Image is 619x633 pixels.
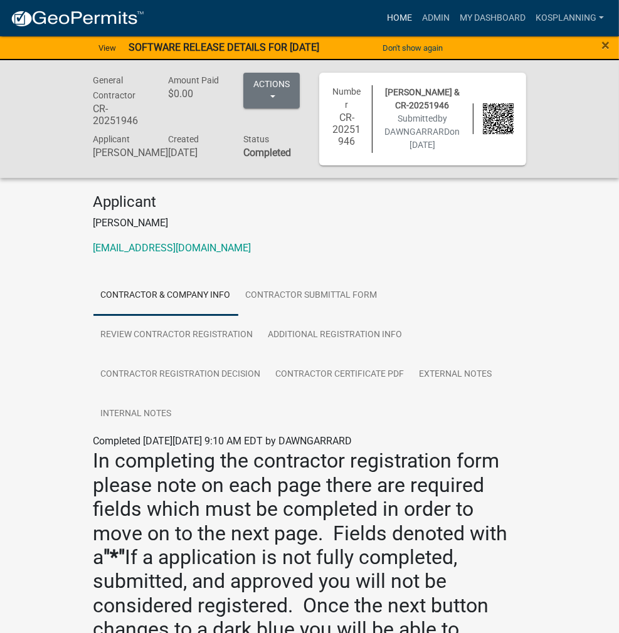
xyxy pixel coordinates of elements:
[238,276,385,316] a: Contractor Submittal Form
[417,6,455,30] a: Admin
[268,355,412,395] a: Contractor Certificate PDF
[168,88,225,100] h6: $0.00
[243,147,291,159] strong: Completed
[483,103,514,134] img: QR code
[412,355,500,395] a: External Notes
[93,103,150,127] h6: CR-20251946
[93,242,251,254] a: [EMAIL_ADDRESS][DOMAIN_NAME]
[129,41,319,53] strong: SOFTWARE RELEASE DETAILS FOR [DATE]
[168,134,199,144] span: Created
[601,38,610,53] button: Close
[93,147,150,159] h6: [PERSON_NAME]
[168,147,225,159] h6: [DATE]
[93,216,526,231] p: [PERSON_NAME]
[93,75,136,100] span: General Contractor
[601,36,610,54] span: ×
[93,134,130,144] span: Applicant
[243,134,269,144] span: Status
[93,315,261,355] a: Review Contractor Registration
[378,38,448,58] button: Don't show again
[531,6,609,30] a: kosplanning
[93,394,179,434] a: Internal Notes
[385,87,460,110] span: [PERSON_NAME] & CR-20251946
[93,355,268,395] a: Contractor Registration Decision
[332,112,362,148] h6: CR-20251946
[382,6,417,30] a: Home
[243,73,300,108] button: Actions
[93,38,121,58] a: View
[455,6,531,30] a: My Dashboard
[93,276,238,316] a: Contractor & Company Info
[93,435,352,447] span: Completed [DATE][DATE] 9:10 AM EDT by DAWNGARRARD
[93,193,526,211] h4: Applicant
[333,86,361,110] span: Number
[168,75,219,85] span: Amount Paid
[385,113,460,150] span: Submitted on [DATE]
[261,315,410,355] a: Additional Registration Info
